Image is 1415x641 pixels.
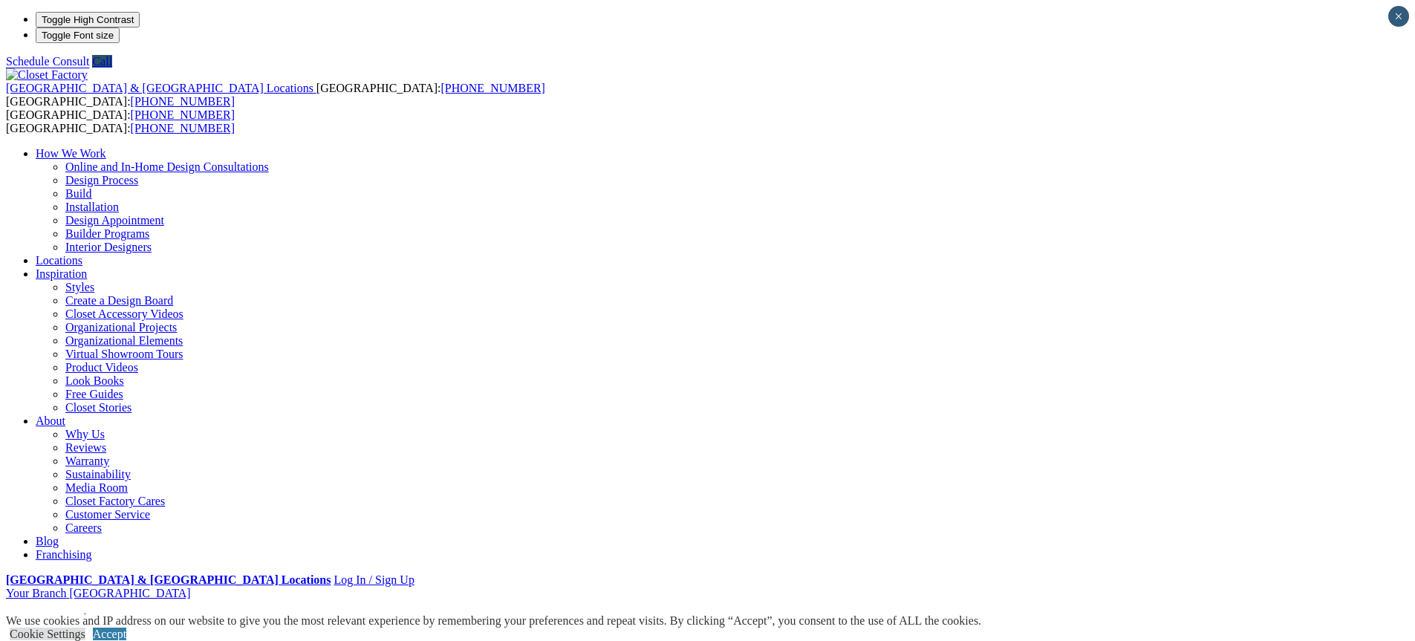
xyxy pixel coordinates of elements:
[93,628,126,640] a: Accept
[6,614,981,628] div: We use cookies and IP address on our website to give you the most relevant experience by remember...
[6,573,331,586] a: [GEOGRAPHIC_DATA] & [GEOGRAPHIC_DATA] Locations
[65,334,183,347] a: Organizational Elements
[36,267,87,280] a: Inspiration
[10,628,85,640] a: Cookie Settings
[65,521,102,534] a: Careers
[334,573,414,586] a: Log In / Sign Up
[65,508,150,521] a: Customer Service
[36,12,140,27] button: Toggle High Contrast
[65,495,165,507] a: Closet Factory Cares
[65,388,123,400] a: Free Guides
[6,587,191,599] a: Your Branch [GEOGRAPHIC_DATA]
[92,55,112,68] a: Call
[65,160,269,173] a: Online and In-Home Design Consultations
[6,82,313,94] span: [GEOGRAPHIC_DATA] & [GEOGRAPHIC_DATA] Locations
[36,147,106,160] a: How We Work
[65,174,138,186] a: Design Process
[65,201,119,213] a: Installation
[131,108,235,121] a: [PHONE_NUMBER]
[42,14,134,25] span: Toggle High Contrast
[65,468,131,481] a: Sustainability
[36,27,120,43] button: Toggle Font size
[69,587,190,599] span: [GEOGRAPHIC_DATA]
[65,348,183,360] a: Virtual Showroom Tours
[65,428,105,440] a: Why Us
[6,82,316,94] a: [GEOGRAPHIC_DATA] & [GEOGRAPHIC_DATA] Locations
[65,281,94,293] a: Styles
[6,108,235,134] span: [GEOGRAPHIC_DATA]: [GEOGRAPHIC_DATA]:
[65,294,173,307] a: Create a Design Board
[65,241,152,253] a: Interior Designers
[6,82,545,108] span: [GEOGRAPHIC_DATA]: [GEOGRAPHIC_DATA]:
[1388,6,1409,27] button: Close
[65,455,109,467] a: Warranty
[65,321,177,333] a: Organizational Projects
[131,95,235,108] a: [PHONE_NUMBER]
[36,612,111,625] a: Custom Closets
[131,122,235,134] a: [PHONE_NUMBER]
[440,82,544,94] a: [PHONE_NUMBER]
[65,441,106,454] a: Reviews
[65,401,131,414] a: Closet Stories
[42,30,114,41] span: Toggle Font size
[6,55,89,68] a: Schedule Consult
[65,187,92,200] a: Build
[65,481,128,494] a: Media Room
[65,308,183,320] a: Closet Accessory Videos
[6,587,66,599] span: Your Branch
[65,374,124,387] a: Look Books
[65,227,149,240] a: Builder Programs
[65,214,164,227] a: Design Appointment
[36,414,65,427] a: About
[36,254,82,267] a: Locations
[6,68,88,82] img: Closet Factory
[36,548,92,561] a: Franchising
[36,535,59,547] a: Blog
[65,361,138,374] a: Product Videos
